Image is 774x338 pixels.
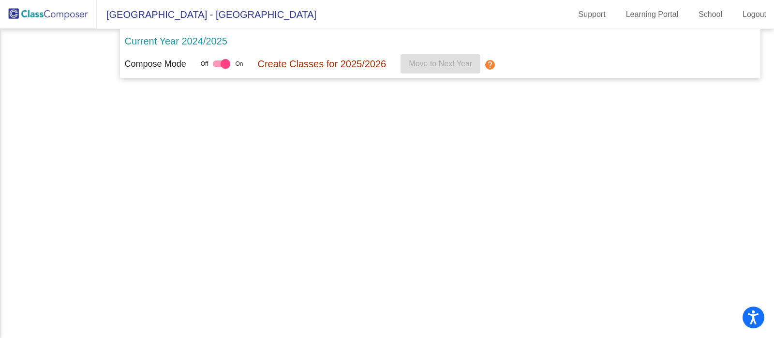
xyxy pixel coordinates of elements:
[125,58,186,71] p: Compose Mode
[484,59,496,71] mat-icon: help
[125,34,227,48] p: Current Year 2024/2025
[735,7,774,22] a: Logout
[97,7,316,22] span: [GEOGRAPHIC_DATA] - [GEOGRAPHIC_DATA]
[235,59,243,68] span: On
[571,7,613,22] a: Support
[618,7,686,22] a: Learning Portal
[257,57,386,71] p: Create Classes for 2025/2026
[691,7,730,22] a: School
[401,54,480,73] button: Move to Next Year
[409,59,472,68] span: Move to Next Year
[201,59,208,68] span: Off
